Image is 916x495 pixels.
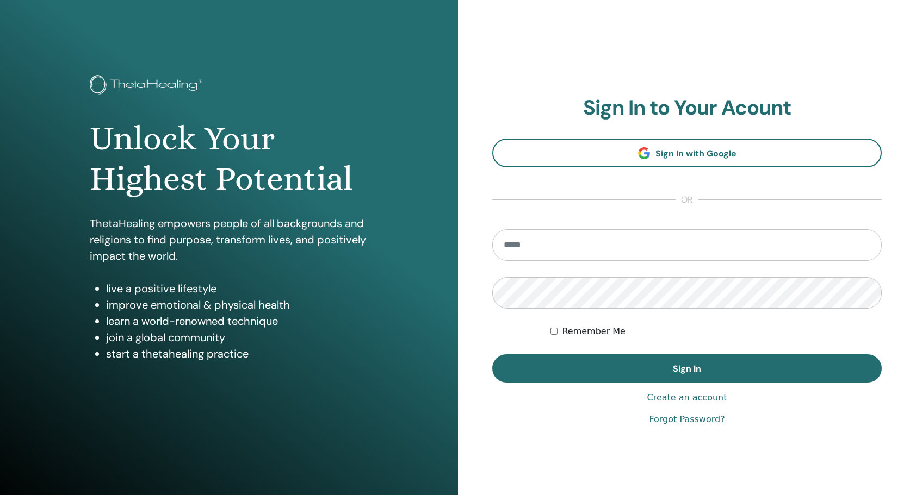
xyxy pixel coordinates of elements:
[492,354,882,383] button: Sign In
[649,413,725,426] a: Forgot Password?
[550,325,882,338] div: Keep me authenticated indefinitely or until I manually logout
[647,391,727,404] a: Create an account
[106,329,368,346] li: join a global community
[90,215,368,264] p: ThetaHealing empowers people of all backgrounds and religions to find purpose, transform lives, a...
[492,96,882,121] h2: Sign In to Your Acount
[673,363,701,374] span: Sign In
[655,148,736,159] span: Sign In with Google
[676,193,698,206] span: or
[106,313,368,329] li: learn a world-renowned technique
[106,297,368,313] li: improve emotional & physical health
[90,118,368,199] h1: Unlock Your Highest Potential
[106,346,368,362] li: start a thetahealing practice
[562,325,626,338] label: Remember Me
[106,280,368,297] li: live a positive lifestyle
[492,139,882,167] a: Sign In with Google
